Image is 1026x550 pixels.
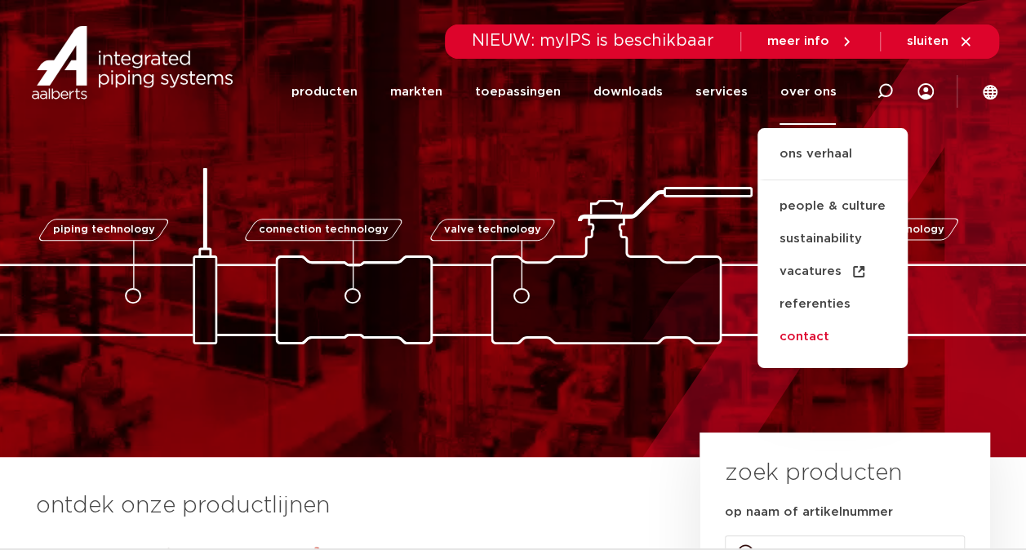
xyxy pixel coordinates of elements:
a: sustainability [757,223,908,255]
span: NIEUW: myIPS is beschikbaar [472,33,714,49]
a: meer info [767,34,854,49]
a: markten [389,59,442,125]
a: people & culture [757,190,908,223]
a: referenties [757,288,908,321]
a: services [695,59,747,125]
a: ons verhaal [757,144,908,180]
a: contact [757,321,908,353]
span: valve technology [444,224,541,235]
span: meer info [767,35,829,47]
span: sluiten [907,35,948,47]
a: downloads [593,59,662,125]
a: toepassingen [474,59,560,125]
h3: ontdek onze productlijnen [36,490,645,522]
a: over ons [779,59,836,125]
a: vacatures [757,255,908,288]
span: connection technology [258,224,388,235]
span: piping technology [53,224,155,235]
h3: zoek producten [725,457,902,490]
a: producten [291,59,357,125]
label: op naam of artikelnummer [725,504,893,521]
span: fastening technology [824,224,944,235]
a: sluiten [907,34,973,49]
div: my IPS [917,59,934,125]
nav: Menu [291,59,836,125]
